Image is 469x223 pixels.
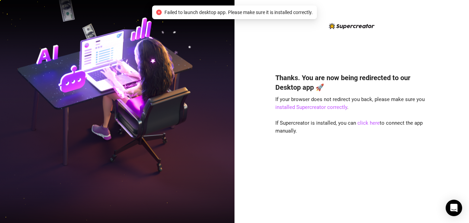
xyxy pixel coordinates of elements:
[446,200,462,216] div: Open Intercom Messenger
[275,104,347,110] a: installed Supercreator correctly
[156,10,162,15] span: close-circle
[275,120,423,134] span: If Supercreator is installed, you can to connect the app manually.
[275,73,428,92] h4: Thanks. You are now being redirected to our Desktop app 🚀
[275,96,425,111] span: If your browser does not redirect you back, please make sure you .
[357,120,380,126] a: click here
[329,23,375,29] img: logo-BBDzfeDw.svg
[164,9,313,16] span: Failed to launch desktop app. Please make sure it is installed correctly.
